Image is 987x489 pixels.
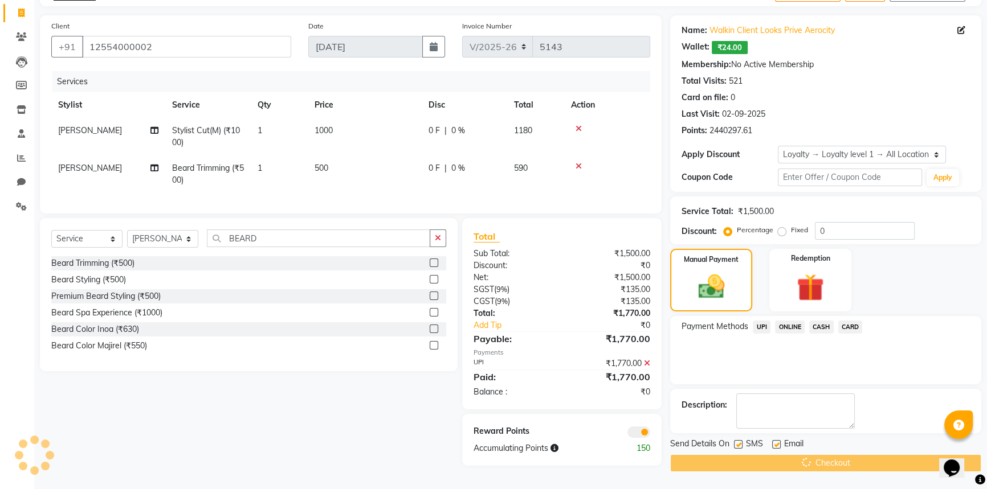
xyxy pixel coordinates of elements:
[722,108,765,120] div: 02-09-2025
[670,438,729,452] span: Send Details On
[465,295,562,307] div: ( )
[51,92,165,118] th: Stylist
[451,162,465,174] span: 0 %
[451,125,465,137] span: 0 %
[690,272,733,302] img: _cash.svg
[562,248,659,260] div: ₹1,500.00
[51,340,147,352] div: Beard Color Majirel (₹550)
[474,231,500,243] span: Total
[315,163,328,173] span: 500
[682,59,731,71] div: Membership:
[682,108,720,120] div: Last Visit:
[778,169,922,186] input: Enter Offer / Coupon Code
[682,41,709,54] div: Wallet:
[578,319,659,331] div: ₹0
[562,283,659,295] div: ₹135.00
[939,443,976,478] iframe: chat widget
[514,163,528,173] span: 590
[682,59,970,71] div: No Active Membership
[315,125,333,135] span: 1000
[507,92,564,118] th: Total
[682,399,727,411] div: Description:
[474,284,494,294] span: SGST
[746,438,763,452] span: SMS
[838,320,863,334] span: CARD
[784,438,804,452] span: Email
[562,272,659,283] div: ₹1,500.00
[465,425,562,438] div: Reward Points
[51,323,139,335] div: Beard Color Inoa (₹630)
[444,162,447,174] span: |
[465,386,562,398] div: Balance :
[465,357,562,369] div: UPI
[731,92,735,104] div: 0
[429,125,440,137] span: 0 F
[562,386,659,398] div: ₹0
[82,36,291,57] input: Search by Name/Mobile/Email/Code
[465,332,562,346] div: Payable:
[308,92,422,118] th: Price
[738,206,774,217] div: ₹1,500.00
[465,319,578,331] a: Add Tip
[308,21,324,31] label: Date
[791,225,808,235] label: Fixed
[58,163,122,173] span: [PERSON_NAME]
[682,92,728,104] div: Card on file:
[51,21,70,31] label: Client
[465,283,562,295] div: ( )
[562,370,659,384] div: ₹1,770.00
[682,125,707,137] div: Points:
[610,442,659,454] div: 150
[258,163,262,173] span: 1
[684,254,739,265] label: Manual Payment
[753,320,770,334] span: UPI
[562,307,659,319] div: ₹1,770.00
[788,270,833,305] img: _gift.svg
[562,295,659,307] div: ₹135.00
[682,171,778,183] div: Coupon Code
[712,41,748,54] span: ₹24.00
[251,92,308,118] th: Qty
[729,75,743,87] div: 521
[927,169,959,186] button: Apply
[791,253,830,264] label: Redemption
[682,206,733,217] div: Service Total:
[474,296,495,306] span: CGST
[465,370,562,384] div: Paid:
[474,348,651,357] div: Payments
[465,442,611,454] div: Accumulating Points
[682,24,707,36] div: Name:
[497,297,508,306] span: 9%
[258,125,262,135] span: 1
[51,36,83,57] button: +91
[422,92,507,118] th: Disc
[51,274,126,286] div: Beard Styling (₹500)
[496,285,507,294] span: 9%
[682,320,748,332] span: Payment Methods
[562,332,659,346] div: ₹1,770.00
[562,260,659,272] div: ₹0
[682,149,778,161] div: Apply Discount
[58,125,122,135] span: [PERSON_NAME]
[709,24,835,36] a: Walkin Client Looks Prive Aerocity
[775,320,805,334] span: ONLINE
[564,92,650,118] th: Action
[809,320,834,334] span: CASH
[465,307,562,319] div: Total:
[52,71,659,92] div: Services
[709,125,752,137] div: 2440297.61
[514,125,532,135] span: 1180
[465,248,562,260] div: Sub Total:
[682,225,717,237] div: Discount:
[172,125,240,147] span: Stylist Cut(M) (₹1000)
[465,260,562,272] div: Discount:
[51,290,161,302] div: Premium Beard Styling (₹500)
[737,225,773,235] label: Percentage
[51,307,162,319] div: Beard Spa Experience (₹1000)
[682,75,727,87] div: Total Visits:
[444,125,447,137] span: |
[172,163,244,185] span: Beard Trimming (₹500)
[465,272,562,283] div: Net:
[207,229,430,247] input: Search or Scan
[429,162,440,174] span: 0 F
